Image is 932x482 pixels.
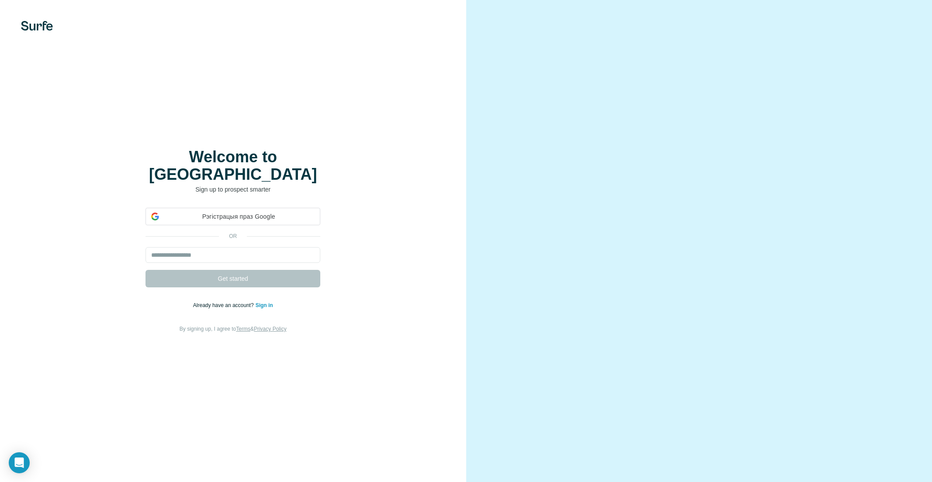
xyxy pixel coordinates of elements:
[163,212,315,221] span: Рэгістрацыя праз Google
[236,326,250,332] a: Terms
[21,21,53,31] img: Surfe's logo
[146,208,320,225] div: Рэгістрацыя праз Google
[254,326,287,332] a: Privacy Policy
[219,232,247,240] p: or
[193,302,256,308] span: Already have an account?
[146,185,320,194] p: Sign up to prospect smarter
[146,148,320,183] h1: Welcome to [GEOGRAPHIC_DATA]
[256,302,273,308] a: Sign in
[180,326,287,332] span: By signing up, I agree to &
[9,452,30,473] div: Open Intercom Messenger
